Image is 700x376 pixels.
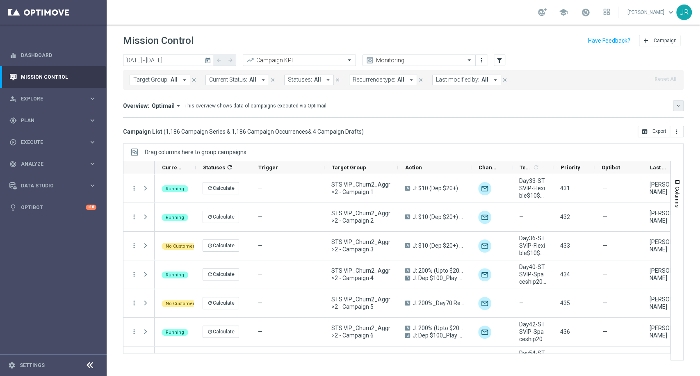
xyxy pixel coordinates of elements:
[408,76,415,84] i: arrow_drop_down
[641,128,648,135] i: open_in_browser
[418,77,424,83] i: close
[207,243,213,248] i: refresh
[162,213,188,221] colored-tag: Running
[674,187,681,207] span: Columns
[21,196,86,218] a: Optibot
[405,268,410,273] span: A
[413,324,464,332] span: J: 200% (Upto $200)_Day70 Reminder2 = Day72_A
[207,271,213,277] i: refresh
[603,242,607,249] span: —
[9,117,17,124] i: gps_fixed
[130,328,138,335] i: more_vert
[413,274,464,282] span: J: Dep $100_Play $300_Day70 Offer_B
[21,96,89,101] span: Explore
[9,95,89,103] div: Explore
[478,239,491,253] img: Optimail
[560,271,570,278] span: 434
[9,139,97,146] div: play_circle_outline Execute keyboard_arrow_right
[9,96,97,102] button: person_search Explore keyboard_arrow_right
[166,330,184,335] span: Running
[203,326,239,338] button: refreshCalculate
[502,77,508,83] i: close
[21,44,96,66] a: Dashboard
[123,102,149,109] h3: Overview:
[520,164,531,171] span: Templates
[185,102,326,109] div: This overview shows data of campaigns executed via Optimail
[243,55,356,66] ng-select: Campaign KPI
[334,75,341,84] button: close
[331,324,391,339] span: STS VIP_Churn2_Aggr>2 - Campaign 6
[650,296,677,310] div: Gurshlyn Cooper
[8,362,16,369] i: settings
[331,267,391,282] span: STS VIP_Churn2_Aggr>2 - Campaign 4
[413,267,464,274] span: J: 200% (Upto $200)_Day70 Offer_A
[561,164,580,171] span: Priority
[638,128,684,134] multiple-options-button: Export to CSV
[258,271,262,278] span: —
[145,149,246,155] span: Drag columns here to group campaigns
[436,76,479,83] span: Last modified by:
[213,55,225,66] button: arrow_back
[260,76,267,84] i: arrow_drop_down
[519,235,546,257] span: Day36-STSVIP-Flexible$10$20$50$100-offer1-Reminder
[363,55,476,66] ng-select: Monitoring
[152,102,175,109] span: Optimail
[496,57,503,64] i: filter_alt
[479,164,498,171] span: Channel
[603,328,607,335] span: —
[478,297,491,310] img: Email
[588,38,630,43] input: Have Feedback?
[397,76,404,83] span: All
[519,321,546,343] span: Day42-STSVIP-Spaceship200%upto$200-offer2-reminder-A, Day42-STSVIP-Spaceship200%upto$200-offer2-r...
[560,214,570,220] span: 432
[331,210,391,224] span: STS VIP_Churn2_Aggr>2 - Campaign 2
[130,242,138,249] button: more_vert
[130,213,138,221] i: more_vert
[9,52,97,59] div: equalizer Dashboard
[203,268,239,280] button: refreshCalculate
[130,75,190,85] button: Target Group: All arrow_drop_down
[519,263,546,285] span: Day40-STSVIP-Spaceship200%upto$200-offer2-B, Day40-STSVIP-Spaceship200%upto$200-offer2-A
[560,300,570,306] span: 435
[413,299,464,307] span: J: 200%_Day70 Reminder1 = Day71_Email
[207,300,213,306] i: refresh
[258,300,262,306] span: —
[627,6,676,18] a: [PERSON_NAME]keyboard_arrow_down
[130,271,138,278] button: more_vert
[417,75,424,84] button: close
[9,182,89,189] div: Data Studio
[162,328,188,336] colored-tag: Running
[643,37,649,44] i: add
[314,76,321,83] span: All
[654,38,677,43] span: Campaign
[650,181,677,196] div: Gurshlyn Cooper
[603,185,607,192] span: —
[405,276,410,280] span: B
[519,213,524,221] span: —
[413,242,464,249] span: J: $10 (Dep $20+) / $20 (Dep $40+) / $50 (Dep $100+) / $100 (Dep $200+) FS_Day63 Reminder2 = Day65
[258,185,262,191] span: —
[89,116,96,124] i: keyboard_arrow_right
[560,242,570,249] span: 433
[501,75,508,84] button: close
[130,299,138,307] button: more_vert
[216,57,222,63] i: arrow_back
[531,163,539,172] span: Calculate column
[494,55,505,66] button: filter_alt
[205,57,212,64] i: today
[258,242,262,249] span: —
[89,160,96,168] i: keyboard_arrow_right
[20,363,45,368] a: Settings
[560,328,570,335] span: 436
[21,140,89,145] span: Execute
[9,196,96,218] div: Optibot
[21,162,89,166] span: Analyze
[9,182,97,189] button: Data Studio keyboard_arrow_right
[207,329,213,335] i: refresh
[432,75,501,85] button: Last modified by: All arrow_drop_down
[413,213,464,221] span: J: $10 (Dep $20+) / $20 (Dep $40+) / $50 (Dep $100+) / $100 (Dep $200+) FS_Day63 Reminder1 = Day6...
